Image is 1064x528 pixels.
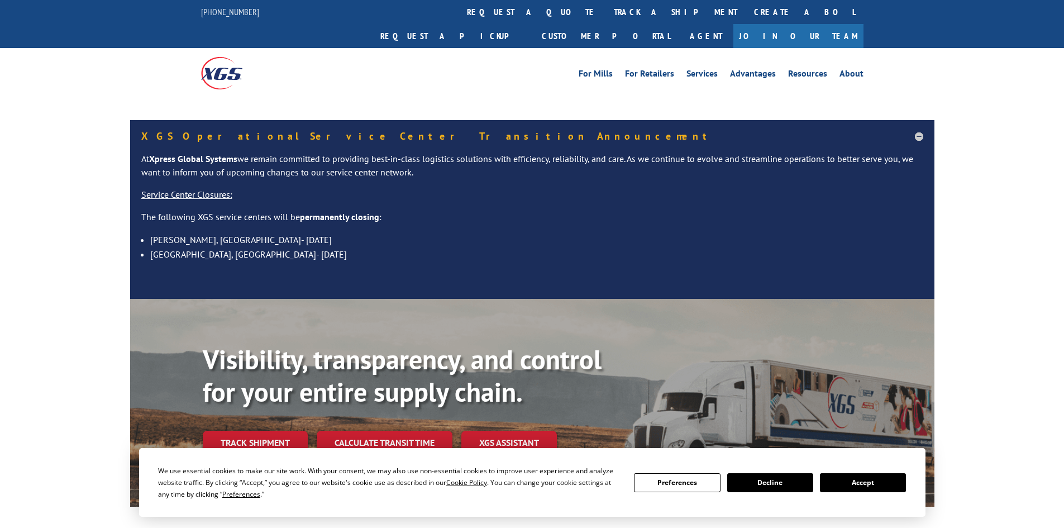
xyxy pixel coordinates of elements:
p: The following XGS service centers will be : [141,211,923,233]
a: Track shipment [203,431,308,454]
a: [PHONE_NUMBER] [201,6,259,17]
p: At we remain committed to providing best-in-class logistics solutions with efficiency, reliabilit... [141,153,923,188]
a: XGS ASSISTANT [461,431,557,455]
div: Cookie Consent Prompt [139,448,925,517]
strong: permanently closing [300,211,379,222]
a: Calculate transit time [317,431,452,455]
a: About [839,69,863,82]
a: Join Our Team [733,24,863,48]
button: Preferences [634,473,720,492]
u: Service Center Closures: [141,189,232,200]
li: [GEOGRAPHIC_DATA], [GEOGRAPHIC_DATA]- [DATE] [150,247,923,261]
a: Customer Portal [533,24,679,48]
div: We use essential cookies to make our site work. With your consent, we may also use non-essential ... [158,465,621,500]
button: Accept [820,473,906,492]
a: Services [686,69,718,82]
strong: Xpress Global Systems [149,153,237,164]
a: Resources [788,69,827,82]
span: Cookie Policy [446,478,487,487]
a: Agent [679,24,733,48]
li: [PERSON_NAME], [GEOGRAPHIC_DATA]- [DATE] [150,232,923,247]
span: Preferences [222,489,260,499]
a: For Retailers [625,69,674,82]
a: Advantages [730,69,776,82]
button: Decline [727,473,813,492]
b: Visibility, transparency, and control for your entire supply chain. [203,342,602,409]
a: For Mills [579,69,613,82]
h5: XGS Operational Service Center Transition Announcement [141,131,923,141]
a: Request a pickup [372,24,533,48]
